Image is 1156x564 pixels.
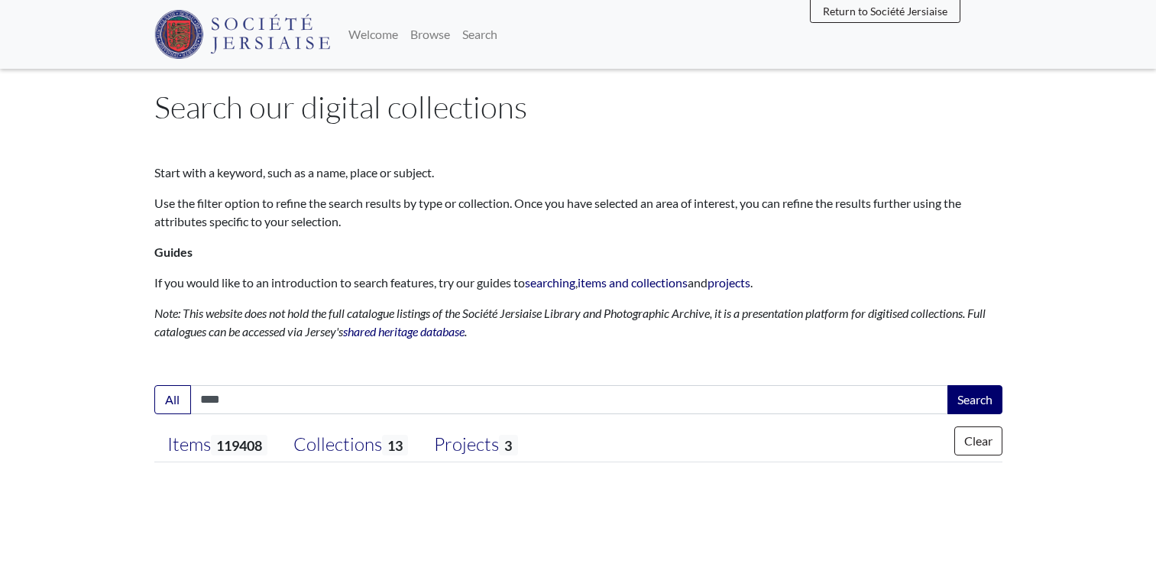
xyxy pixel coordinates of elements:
[167,433,267,456] div: Items
[293,433,408,456] div: Collections
[947,385,1002,414] button: Search
[404,19,456,50] a: Browse
[708,275,750,290] a: projects
[456,19,504,50] a: Search
[525,275,575,290] a: searching
[154,194,1002,231] p: Use the filter option to refine the search results by type or collection. Once you have selected ...
[154,89,1002,125] h1: Search our digital collections
[343,324,465,339] a: shared heritage database
[190,385,949,414] input: Enter one or more search terms...
[499,435,517,455] span: 3
[154,274,1002,292] p: If you would like to an introduction to search features, try our guides to , and .
[154,306,986,339] em: Note: This website does not hold the full catalogue listings of the Société Jersiaise Library and...
[823,5,947,18] span: Return to Société Jersiaise
[382,435,408,455] span: 13
[342,19,404,50] a: Welcome
[154,164,1002,182] p: Start with a keyword, such as a name, place or subject.
[578,275,688,290] a: items and collections
[154,245,193,259] strong: Guides
[154,385,191,414] button: All
[434,433,517,456] div: Projects
[211,435,267,455] span: 119408
[154,10,331,59] img: Société Jersiaise
[954,426,1002,455] button: Clear
[154,6,331,63] a: Société Jersiaise logo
